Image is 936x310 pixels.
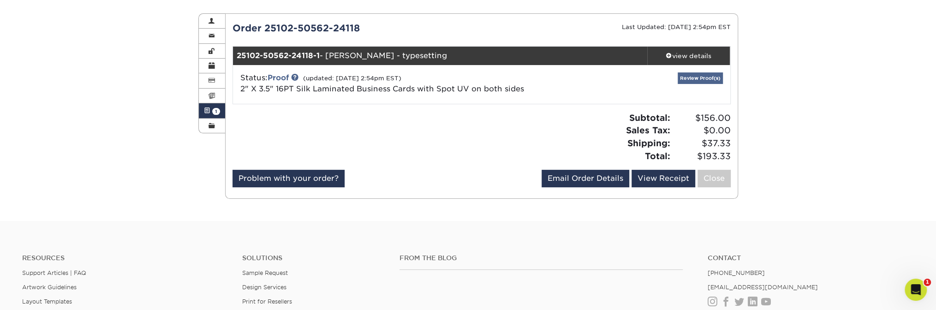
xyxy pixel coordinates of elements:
[22,254,228,262] h4: Resources
[645,151,670,161] strong: Total:
[924,279,931,286] span: 1
[242,269,288,276] a: Sample Request
[632,170,695,187] a: View Receipt
[242,298,292,305] a: Print for Resellers
[673,137,731,150] span: $37.33
[199,103,226,118] a: 1
[240,84,524,93] span: 2" X 3.5" 16PT Silk Laminated Business Cards with Spot UV on both sides
[237,51,320,60] strong: 25102-50562-24118-1
[226,21,482,35] div: Order 25102-50562-24118
[905,279,927,301] iframe: Intercom live chat
[399,254,683,262] h4: From the Blog
[627,138,670,148] strong: Shipping:
[233,72,564,95] div: Status:
[708,269,765,276] a: [PHONE_NUMBER]
[708,284,818,291] a: [EMAIL_ADDRESS][DOMAIN_NAME]
[678,72,723,84] a: Review Proof(s)
[212,108,220,115] span: 1
[242,254,386,262] h4: Solutions
[268,73,289,82] a: Proof
[629,113,670,123] strong: Subtotal:
[647,51,730,60] div: view details
[673,124,731,137] span: $0.00
[673,112,731,125] span: $156.00
[626,125,670,135] strong: Sales Tax:
[242,284,286,291] a: Design Services
[622,24,731,30] small: Last Updated: [DATE] 2:54pm EST
[22,269,86,276] a: Support Articles | FAQ
[647,47,730,65] a: view details
[673,150,731,163] span: $193.33
[303,75,401,82] small: (updated: [DATE] 2:54pm EST)
[708,254,914,262] a: Contact
[233,47,647,65] div: - [PERSON_NAME] - typesetting
[698,170,731,187] a: Close
[233,170,345,187] a: Problem with your order?
[542,170,629,187] a: Email Order Details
